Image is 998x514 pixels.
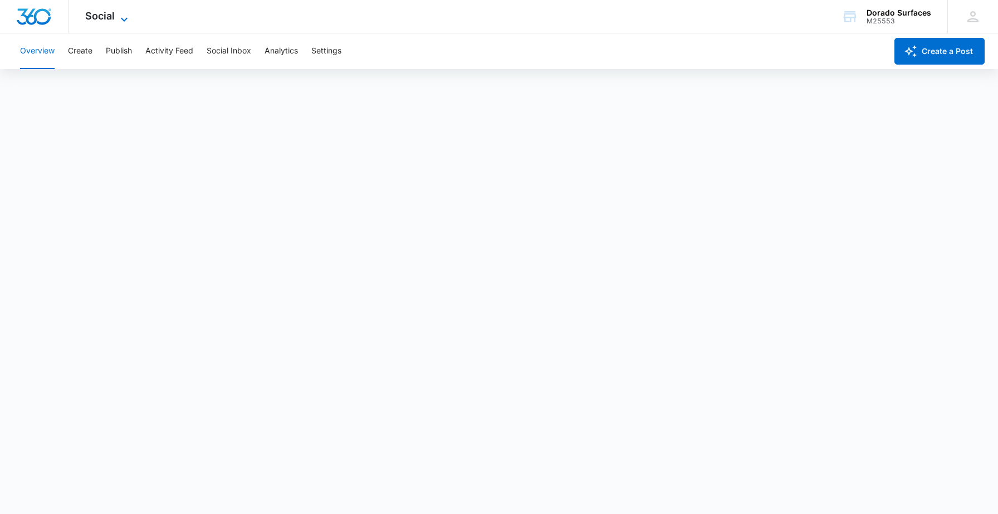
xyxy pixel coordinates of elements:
button: Publish [106,33,132,69]
button: Activity Feed [145,33,193,69]
button: Analytics [265,33,298,69]
button: Create [68,33,92,69]
button: Overview [20,33,55,69]
span: Social [85,10,115,22]
button: Settings [311,33,341,69]
div: account id [867,17,931,25]
div: account name [867,8,931,17]
button: Create a Post [894,38,985,65]
button: Social Inbox [207,33,251,69]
